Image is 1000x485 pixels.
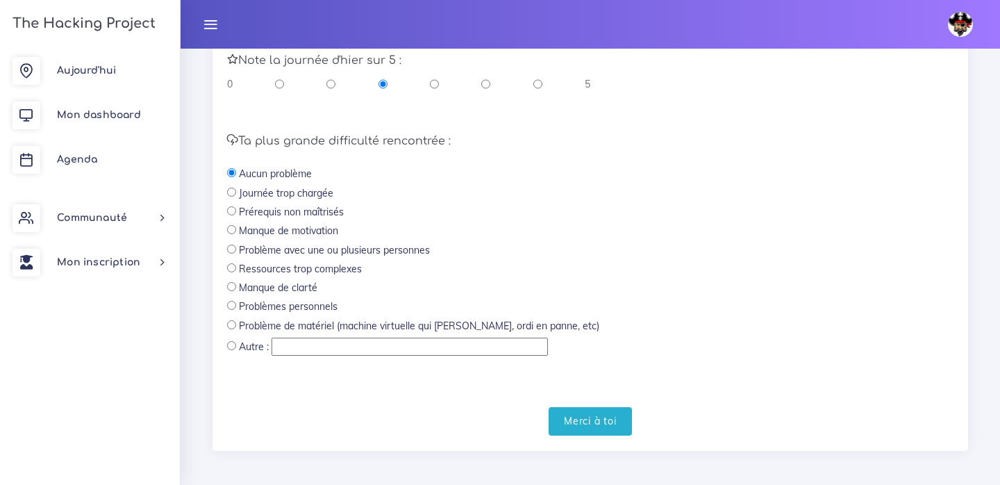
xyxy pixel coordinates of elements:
label: Ressources trop complexes [239,262,362,276]
input: Merci à toi [549,407,632,436]
label: Problèmes personnels [239,299,337,313]
span: Mon dashboard [57,110,141,120]
span: Communauté [57,213,127,223]
label: Problème de matériel (machine virtuelle qui [PERSON_NAME], ordi en panne, etc) [239,319,599,333]
label: Aucun problème [239,167,312,181]
label: Manque de clarté [239,281,317,295]
div: 0 5 [227,77,590,91]
h5: Ta plus grande difficulté rencontrée : [227,135,953,148]
h5: Note la journée d'hier sur 5 : [227,54,953,67]
label: Autre : [239,340,269,354]
label: Manque de motivation [239,224,338,238]
label: Journée trop chargée [239,186,333,200]
label: Prérequis non maîtrisés [239,205,344,219]
label: Problème avec une ou plusieurs personnes [239,243,430,257]
span: Aujourd'hui [57,65,116,76]
span: Agenda [57,154,97,165]
h3: The Hacking Project [8,16,156,31]
img: avatar [948,12,973,37]
span: Mon inscription [57,257,140,268]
